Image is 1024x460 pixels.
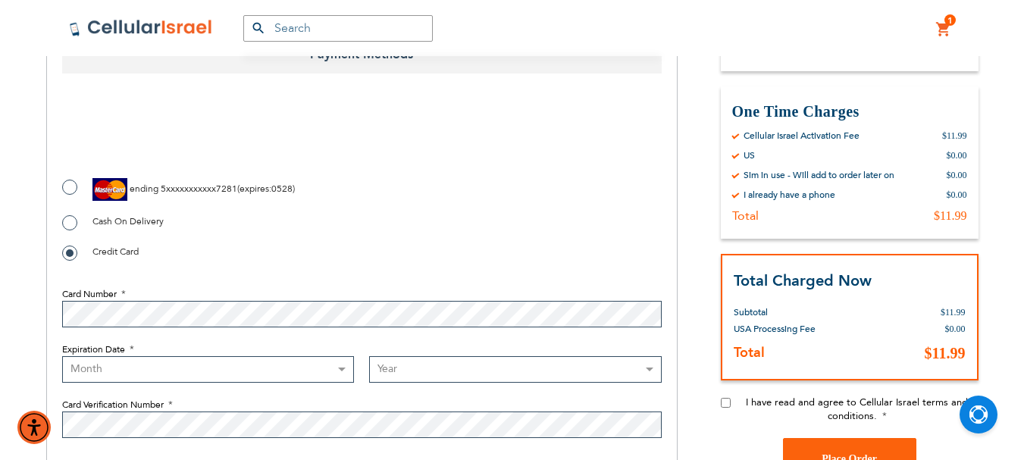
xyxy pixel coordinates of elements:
span: Expiration Date [62,343,125,355]
span: Credit Card [92,246,139,258]
input: Search [243,15,433,42]
span: Card Verification Number [62,399,164,411]
div: I already have a phone [744,189,835,201]
span: expires [240,183,269,195]
div: $0.00 [947,149,967,161]
strong: Total [734,343,765,361]
span: $11.99 [941,306,966,317]
span: ending [130,183,158,195]
th: Subtotal [734,292,852,320]
h3: One Time Charges [732,102,967,122]
img: MasterCard [92,178,127,201]
span: 5xxxxxxxxxxx7281 [161,183,237,195]
span: 1 [947,14,953,27]
div: Total [732,208,759,224]
span: Cash On Delivery [92,215,164,227]
div: $11.99 [934,208,966,224]
span: 0528 [271,183,293,195]
strong: Total Charged Now [734,271,872,291]
span: $0.00 [945,323,966,333]
a: 1 [935,20,952,39]
div: Sim in use - Will add to order later on [744,169,894,181]
div: US [744,149,755,161]
iframe: reCAPTCHA [62,108,293,167]
div: $11.99 [942,130,967,142]
label: ( : ) [62,178,295,201]
div: $0.00 [947,169,967,181]
img: Cellular Israel Logo [69,19,213,37]
div: Cellular Israel Activation Fee [744,130,860,142]
div: Accessibility Menu [17,411,51,444]
span: I have read and agree to Cellular Israel terms and conditions. [746,395,968,422]
span: USA Processing Fee [734,322,816,334]
div: $0.00 [947,189,967,201]
span: $11.99 [925,344,966,361]
span: Card Number [62,288,117,300]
